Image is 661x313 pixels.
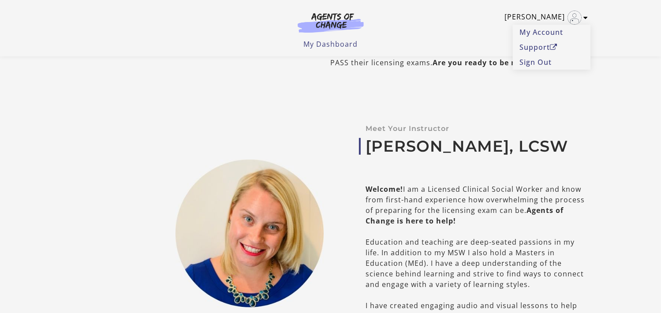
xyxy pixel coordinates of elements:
[366,137,588,156] a: [PERSON_NAME], LCSW
[513,40,590,55] a: SupportOpen in a new window
[288,12,373,33] img: Agents of Change Logo
[303,39,358,49] a: My Dashboard
[366,124,588,133] p: Meet Your Instructor
[433,58,533,67] b: Are you ready to be next?
[366,184,403,194] b: Welcome!
[513,25,590,40] a: My Account
[366,205,564,226] b: Agents of Change is here to help!
[550,44,558,51] i: Open in a new window
[513,55,590,70] a: Sign Out
[176,160,323,307] img: Meagan Mitchell
[505,11,584,25] a: Toggle menu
